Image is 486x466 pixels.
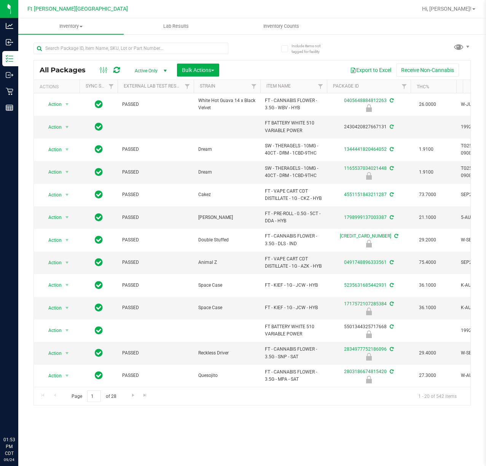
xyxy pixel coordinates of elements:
[415,235,440,246] span: 29.2000
[412,390,463,402] span: 1 - 20 of 542 items
[398,80,411,93] a: Filter
[122,372,189,379] span: PASSED
[326,376,412,383] div: Launch Hold
[415,280,440,291] span: 36.1000
[95,212,103,223] span: In Sync
[87,390,101,402] input: 1
[95,235,103,245] span: In Sync
[181,80,194,93] a: Filter
[95,257,103,268] span: In Sync
[344,346,387,352] a: 2834977752186096
[344,369,387,374] a: 2803186674815420
[122,214,189,221] span: PASSED
[326,330,412,338] div: Newly Received
[62,303,72,313] span: select
[6,88,13,95] inline-svg: Retail
[229,18,334,34] a: Inventory Counts
[326,240,412,247] div: Launch Hold
[41,348,62,359] span: Action
[389,260,394,265] span: Sync from Compliance System
[41,257,62,268] span: Action
[266,83,291,89] a: Item Name
[6,38,13,46] inline-svg: Inbound
[344,260,387,265] a: 0491748896333561
[389,282,394,288] span: Sync from Compliance System
[389,369,394,374] span: Sync from Compliance System
[95,121,103,132] span: In Sync
[122,146,189,153] span: PASSED
[41,144,62,155] span: Action
[41,167,62,177] span: Action
[389,147,394,152] span: Sync from Compliance System
[326,172,412,180] div: Newly Received
[198,146,256,153] span: Dream
[389,98,394,103] span: Sync from Compliance System
[65,390,123,402] span: Page of 28
[62,212,72,223] span: select
[6,104,13,112] inline-svg: Reports
[333,83,359,89] a: Package ID
[33,43,228,54] input: Search Package ID, Item Name, SKU, Lot or Part Number...
[415,99,440,110] span: 26.0000
[6,71,13,79] inline-svg: Outbound
[326,123,412,131] div: 2430420827667131
[95,325,103,336] span: In Sync
[122,282,189,289] span: PASSED
[18,18,124,34] a: Inventory
[198,97,256,112] span: White Hot Guava 14 x Black Velvet
[41,212,62,223] span: Action
[95,348,103,358] span: In Sync
[41,280,62,290] span: Action
[389,346,394,352] span: Sync from Compliance System
[248,80,260,93] a: Filter
[198,259,256,266] span: Animal Z
[265,304,322,311] span: FT - KIEF - 1G - JCW - HYB
[265,188,322,202] span: FT - VAPE CART CDT DISTILLATE - 1G - CKZ - HYB
[344,98,387,103] a: 0405648884812263
[122,304,189,311] span: PASSED
[62,235,72,246] span: select
[314,80,327,93] a: Filter
[95,144,103,155] span: In Sync
[198,214,256,221] span: [PERSON_NAME]
[62,190,72,200] span: select
[122,101,189,108] span: PASSED
[415,302,440,313] span: 36.1000
[265,323,322,338] span: FT BATTERY WHITE 510 VARIABLE POWER
[140,390,151,401] a: Go to the last page
[415,370,440,381] span: 27.3000
[41,235,62,246] span: Action
[122,236,189,244] span: PASSED
[389,215,394,220] span: Sync from Compliance System
[415,167,437,178] span: 1.9100
[122,349,189,357] span: PASSED
[265,346,322,360] span: FT - CANNABIS FLOWER - 3.5G - SNP - SAT
[265,282,322,289] span: FT - KIEF - 1G - JCW - HYB
[41,325,62,336] span: Action
[265,142,322,157] span: SW - THERAGELS - 10MG - 40CT - DRM - 1CBD-9THC
[6,22,13,30] inline-svg: Analytics
[393,233,398,239] span: Sync from Compliance System
[389,124,394,129] span: Sync from Compliance System
[417,84,429,89] a: THC%
[415,144,437,155] span: 1.9100
[200,83,215,89] a: Strain
[396,64,459,77] button: Receive Non-Cannabis
[198,304,256,311] span: Space Case
[3,457,15,463] p: 09/24
[265,120,322,134] span: FT BATTERY WHITE 510 VARIABLE POWER
[127,390,139,401] a: Go to the next page
[122,259,189,266] span: PASSED
[340,233,391,239] a: [CREDIT_CARD_NUMBER]
[95,280,103,290] span: In Sync
[86,83,115,89] a: Sync Status
[344,215,387,220] a: 1798999137003387
[265,233,322,247] span: FT - CANNABIS FLOWER - 3.5G - DLS - IND
[198,349,256,357] span: Reckless Driver
[62,99,72,110] span: select
[389,324,394,329] span: Sync from Compliance System
[41,99,62,110] span: Action
[422,6,472,12] span: Hi, [PERSON_NAME]!
[389,192,394,197] span: Sync from Compliance System
[95,99,103,110] span: In Sync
